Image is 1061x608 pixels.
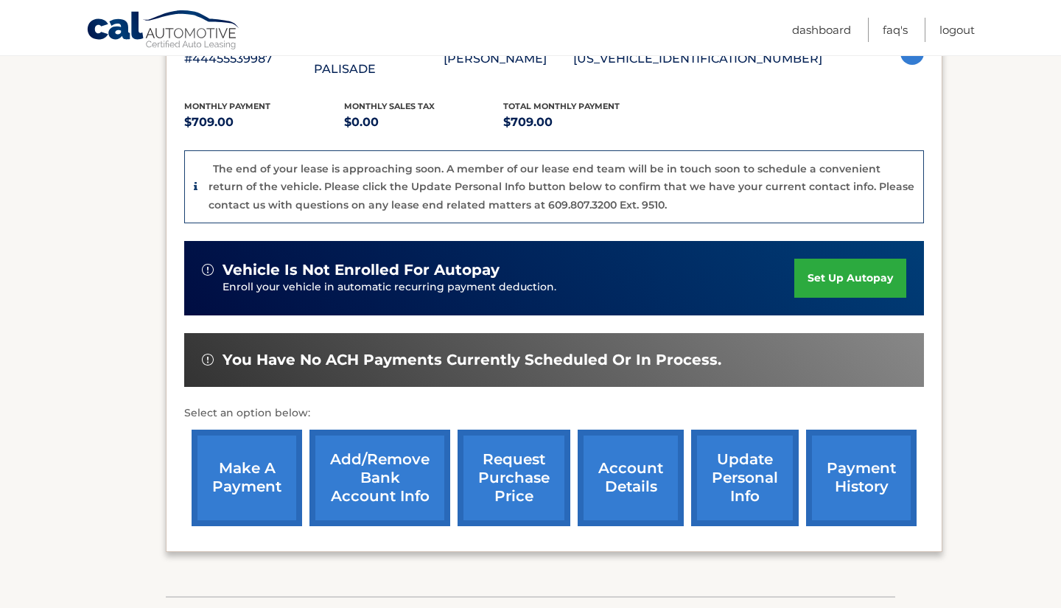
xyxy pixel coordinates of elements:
[202,354,214,366] img: alert-white.svg
[458,430,570,526] a: request purchase price
[691,430,799,526] a: update personal info
[578,430,684,526] a: account details
[202,264,214,276] img: alert-white.svg
[223,351,721,369] span: You have no ACH payments currently scheduled or in process.
[192,430,302,526] a: make a payment
[503,112,663,133] p: $709.00
[573,49,822,69] p: [US_VEHICLE_IDENTIFICATION_NUMBER]
[444,49,573,69] p: [PERSON_NAME]
[883,18,908,42] a: FAQ's
[86,10,241,52] a: Cal Automotive
[792,18,851,42] a: Dashboard
[184,112,344,133] p: $709.00
[309,430,450,526] a: Add/Remove bank account info
[503,101,620,111] span: Total Monthly Payment
[344,112,504,133] p: $0.00
[209,162,914,212] p: The end of your lease is approaching soon. A member of our lease end team will be in touch soon t...
[939,18,975,42] a: Logout
[184,405,924,422] p: Select an option below:
[806,430,917,526] a: payment history
[344,101,435,111] span: Monthly sales Tax
[223,279,794,296] p: Enroll your vehicle in automatic recurring payment deduction.
[314,38,444,80] p: 2023 Hyundai PALISADE
[184,49,314,69] p: #44455539987
[794,259,906,298] a: set up autopay
[184,101,270,111] span: Monthly Payment
[223,261,500,279] span: vehicle is not enrolled for autopay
